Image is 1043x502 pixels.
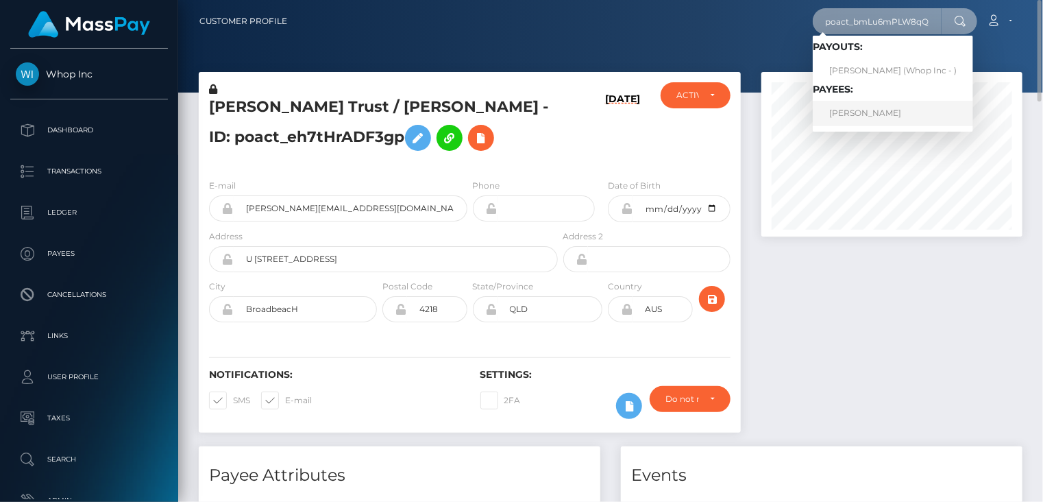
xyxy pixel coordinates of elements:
p: Dashboard [16,120,162,141]
img: MassPay Logo [28,11,150,38]
label: Country [608,280,642,293]
button: ACTIVE [661,82,731,108]
label: Address [209,230,243,243]
a: Taxes [10,401,168,435]
h6: Payouts: [813,41,973,53]
a: [PERSON_NAME] [813,101,973,126]
div: Do not require [665,394,699,405]
div: ACTIVE [676,90,699,101]
p: Ledger [16,202,162,223]
label: E-mail [261,392,312,409]
label: Phone [473,180,500,192]
a: Dashboard [10,113,168,147]
button: Do not require [650,386,731,412]
a: Customer Profile [199,7,287,36]
a: Transactions [10,154,168,189]
label: E-mail [209,180,236,192]
a: [PERSON_NAME] (Whop Inc - ) [813,58,973,84]
h6: Settings: [480,369,731,381]
label: Date of Birth [608,180,661,192]
label: 2FA [480,392,521,409]
img: Whop Inc [16,62,39,86]
a: Ledger [10,195,168,230]
p: Links [16,326,162,346]
h6: Notifications: [209,369,460,381]
a: Payees [10,237,168,271]
label: SMS [209,392,250,409]
input: Search... [813,8,942,34]
a: Cancellations [10,278,168,312]
h6: Payees: [813,84,973,95]
p: Payees [16,243,162,264]
p: Search [16,449,162,470]
label: State/Province [473,280,534,293]
a: Links [10,319,168,353]
h5: [PERSON_NAME] Trust / [PERSON_NAME] - ID: poact_eh7tHrADF3gp [209,97,550,158]
p: Cancellations [16,285,162,305]
h6: [DATE] [605,93,640,163]
h4: Events [631,464,1012,488]
a: User Profile [10,360,168,394]
a: Search [10,442,168,477]
span: Whop Inc [10,68,168,80]
p: User Profile [16,367,162,387]
label: City [209,280,225,293]
label: Address 2 [563,230,604,243]
p: Taxes [16,408,162,429]
label: Postal Code [382,280,432,293]
h4: Payee Attributes [209,464,590,488]
p: Transactions [16,161,162,182]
